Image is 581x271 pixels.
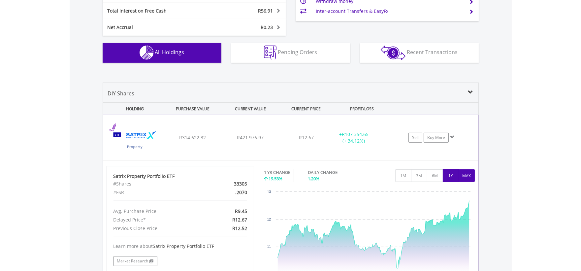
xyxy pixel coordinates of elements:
div: PROFIT/LOSS [334,103,390,115]
div: CURRENT VALUE [222,103,279,115]
button: Pending Orders [231,43,350,63]
span: R9.45 [235,208,247,214]
div: CURRENT PRICE [280,103,332,115]
div: .2070 [204,188,252,197]
span: DIY Shares [108,90,135,97]
span: 19.53% [269,176,282,182]
div: Learn more about [113,243,247,250]
div: 33305 [204,180,252,188]
button: All Holdings [103,43,221,63]
td: Inter-account Transfers & EasyFx [316,6,464,16]
span: R421 976.97 [237,134,264,141]
button: Recent Transactions [360,43,479,63]
span: R12.67 [232,217,247,223]
text: 13 [267,190,271,194]
span: Pending Orders [278,49,317,56]
button: 6M [427,169,443,182]
span: All Holdings [155,49,184,56]
span: Satrix Property Portfolio ETF [153,243,214,249]
span: R12.52 [232,225,247,231]
div: Delayed Price* [109,216,204,224]
button: 1Y [443,169,459,182]
div: Avg. Purchase Price [109,207,204,216]
img: TFSA.STXPRO.png [107,123,163,158]
img: holdings-wht.png [140,46,154,60]
div: #Shares [109,180,204,188]
span: R0.23 [261,24,273,30]
span: R314 622.32 [179,134,206,141]
a: Sell [408,133,422,143]
div: Previous Close Price [109,224,204,233]
button: MAX [459,169,475,182]
div: Total Interest on Free Cash [103,8,210,14]
text: 12 [267,218,271,221]
text: 11 [267,245,271,249]
div: Satrix Property Portfolio ETF [113,173,247,180]
div: 1 YR CHANGE [264,169,290,176]
div: #FSR [109,188,204,197]
a: Buy More [424,133,449,143]
div: Net Accrual [103,24,210,31]
button: 1M [395,169,411,182]
div: DAILY CHANGE [308,169,361,176]
span: R12.67 [299,134,314,141]
a: Market Research [113,256,157,266]
div: + (+ 34.12%) [329,131,378,144]
span: 1.20% [308,176,319,182]
span: R107 354.65 [342,131,369,137]
img: transactions-zar-wht.png [381,46,405,60]
button: 3M [411,169,427,182]
div: PURCHASE VALUE [165,103,221,115]
span: Recent Transactions [407,49,458,56]
img: pending_instructions-wht.png [264,46,276,60]
div: HOLDING [103,103,163,115]
span: R56.91 [258,8,273,14]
